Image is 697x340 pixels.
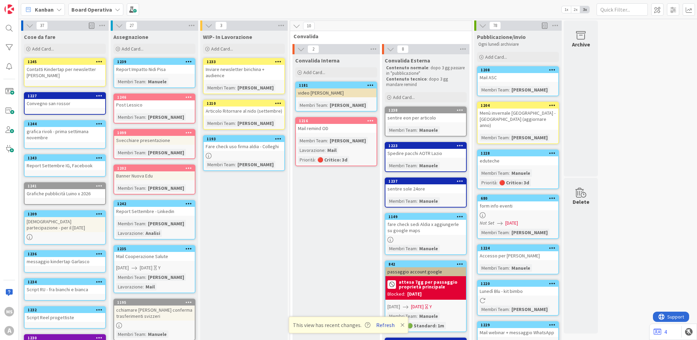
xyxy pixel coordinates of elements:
div: 1202 [114,165,195,171]
div: [PERSON_NAME] [146,149,186,156]
div: 1242Report Settembre - Linkedin [114,201,195,216]
div: Priorità [480,179,496,186]
div: 1204 [481,103,558,108]
span: 2x [571,6,580,13]
div: 1246Post Lessico [114,94,195,109]
div: 1209 [28,212,105,216]
span: Support [14,1,31,9]
div: 1227 [28,94,105,98]
div: Membri Team [298,137,327,144]
div: 🟢 Standard: 1m [405,322,446,329]
div: 1204 [478,102,558,109]
div: 1232 [25,307,105,313]
div: 1229 [481,323,558,327]
div: 1204Menù invernale [GEOGRAPHIC_DATA] - [GEOGRAPHIC_DATA] (aggiornare anno) [478,102,558,130]
div: 1216Mail remind OD [296,118,377,133]
div: 1181 [299,83,377,88]
div: Membri Team [480,306,509,313]
span: Add Card... [32,46,54,52]
div: 1237sentire sole 24ore [385,178,466,193]
span: Kanban [35,5,54,14]
div: 1243 [25,155,105,161]
div: 1245Contatti Kindertap per newsletter [PERSON_NAME] [25,59,105,80]
div: Membri Team [116,273,145,281]
div: 1232Script Reel progettiste [25,307,105,322]
div: 1208 [481,68,558,72]
div: Manuele [418,312,440,320]
div: Membri Team [387,162,416,169]
input: Quick Filter... [597,3,648,16]
div: Membri Team [116,113,145,121]
div: fare check sedi Aldia x aggiungerle su google maps [385,220,466,235]
div: 1239 [114,59,195,65]
div: Manuele [146,78,168,85]
div: Fare check uso firma aldia - Colleghi [204,142,284,151]
span: : [325,146,326,154]
div: 1233 [204,59,284,65]
div: Archive [572,40,590,48]
div: [PERSON_NAME] [510,229,549,236]
div: 1193 [204,136,284,142]
div: Membri Team [116,220,145,227]
button: Refresh [374,321,397,329]
span: : [145,184,146,192]
b: attesa 7gg per passaggio proprietà principale [399,280,464,289]
div: 1236 [25,251,105,257]
span: [DATE] [116,264,129,271]
div: Contatti Kindertap per newsletter [PERSON_NAME] [25,65,105,80]
div: 1210 [204,100,284,107]
div: 1239Report Impatto Nidi Pisa [114,59,195,74]
div: sentire sole 24ore [385,184,466,193]
div: 1233Inviare newsletter birichina + audience [204,59,284,80]
div: 1235 [114,246,195,252]
div: 1236messaggio kindertap Garlasco [25,251,105,266]
div: 1209 [25,211,105,217]
div: 1241 [25,183,105,189]
div: 1202Banner Nuova Edu [114,165,195,180]
div: 1223Spedire pacchi AOTR Lazio [385,143,466,158]
div: 1236 [28,252,105,256]
span: : [143,283,144,291]
span: 1x [562,6,571,13]
div: 1229 [478,322,558,328]
span: : [235,161,236,168]
span: : [509,229,510,236]
div: video [PERSON_NAME] [296,88,377,97]
div: Banner Nuova Edu [114,171,195,180]
span: Add Card... [303,69,325,75]
div: Membri Team [116,78,145,85]
div: Manuele [146,330,168,338]
div: Manuele [418,197,440,205]
div: 1239 [117,59,195,64]
div: [PERSON_NAME] [510,306,549,313]
span: : [509,306,510,313]
div: form info eventi [478,201,558,210]
div: 1224Accesso per [PERSON_NAME] [478,245,558,260]
div: 1195cchiamare [PERSON_NAME] conferma trasferimenti svizzeri [114,299,195,321]
div: Priorità [298,156,315,164]
div: Script Reel progettiste [25,313,105,322]
span: 78 [489,22,501,30]
div: Manuele [510,264,532,272]
div: sentire eon per articolo [385,113,466,122]
div: 1195 [114,299,195,306]
span: : [145,273,146,281]
span: 2 [307,45,319,53]
div: Membri Team [206,161,235,168]
img: Visit kanbanzone.com [4,4,14,14]
div: 1208Mail ASC [478,67,558,82]
div: Manuele [418,245,440,252]
span: : [327,137,328,144]
div: 1202 [117,166,195,171]
div: Mail ASC [478,73,558,82]
div: [PERSON_NAME] [146,273,186,281]
div: MS [4,307,14,316]
div: passaggio account google [385,267,466,276]
div: Membri Team [480,134,509,141]
span: : [145,330,146,338]
span: Assegnazione [113,33,148,40]
span: : [416,312,418,320]
div: 1242 [117,201,195,206]
span: [DATE] [411,303,424,310]
div: [PERSON_NAME] [146,220,186,227]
